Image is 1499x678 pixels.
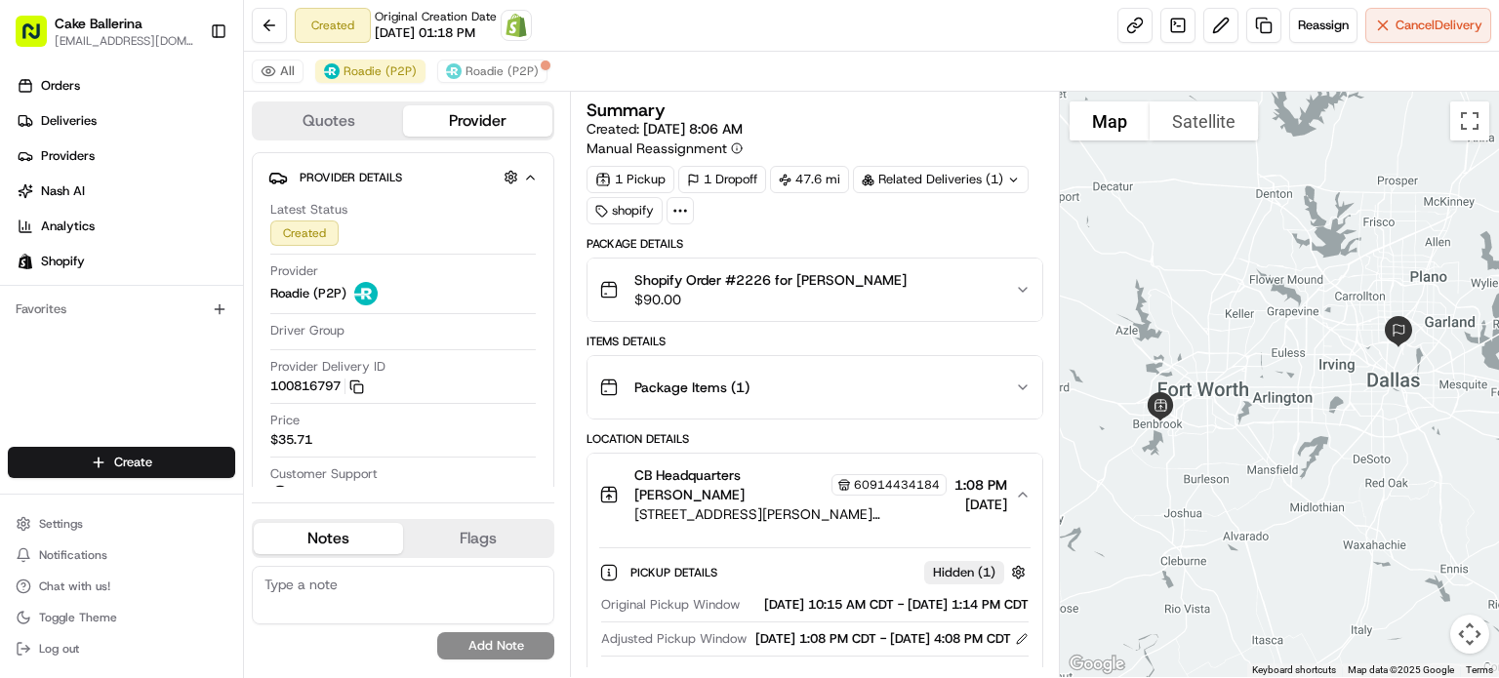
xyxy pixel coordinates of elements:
[601,630,747,648] span: Adjusted Pickup Window
[587,166,674,193] div: 1 Pickup
[587,139,743,158] button: Manual Reassignment
[1450,615,1489,654] button: Map camera controls
[1365,8,1491,43] button: CancelDelivery
[1396,17,1482,34] span: Cancel Delivery
[18,254,33,269] img: Shopify logo
[41,182,85,200] span: Nash AI
[1070,101,1150,140] button: Show street map
[324,63,340,79] img: roadie-logo-v2.jpg
[270,412,300,429] span: Price
[403,105,552,137] button: Provider
[270,431,312,449] span: $35.71
[268,161,538,193] button: Provider Details
[41,218,95,235] span: Analytics
[270,465,378,483] span: Customer Support
[853,166,1029,193] div: Related Deliveries (1)
[8,447,235,478] button: Create
[587,334,1043,349] div: Items Details
[587,454,1042,536] button: CB Headquarters [PERSON_NAME]60914434184[STREET_ADDRESS][PERSON_NAME][PERSON_NAME]1:08 PM[DATE]
[505,14,528,37] img: Shopify
[55,14,142,33] button: Cake Ballerina
[41,112,97,130] span: Deliveries
[954,475,1007,495] span: 1:08 PM
[270,358,385,376] span: Provider Delivery ID
[634,378,749,397] span: Package Items ( 1 )
[1065,652,1129,677] a: Open this area in Google Maps (opens a new window)
[634,270,907,290] span: Shopify Order #2226 for [PERSON_NAME]
[8,510,235,538] button: Settings
[315,60,425,83] button: Roadie (P2P)
[587,259,1042,321] button: Shopify Order #2226 for [PERSON_NAME]$90.00
[270,322,344,339] span: Driver Group
[8,573,235,600] button: Chat with us!
[634,504,947,524] span: [STREET_ADDRESS][PERSON_NAME][PERSON_NAME]
[587,431,1043,447] div: Location Details
[933,564,995,581] span: Hidden ( 1 )
[254,105,403,137] button: Quotes
[55,33,194,49] button: [EMAIL_ADDRESS][DOMAIN_NAME]
[770,166,849,193] div: 47.6 mi
[8,70,243,101] a: Orders
[8,8,202,55] button: Cake Ballerina[EMAIL_ADDRESS][DOMAIN_NAME]
[270,378,364,395] button: 100816797
[41,253,85,270] span: Shopify
[630,565,721,580] span: Pickup Details
[8,140,243,172] a: Providers
[270,285,346,302] span: Roadie (P2P)
[403,523,552,554] button: Flags
[924,560,1031,584] button: Hidden (1)
[1348,664,1454,675] span: Map data ©2025 Google
[375,9,497,24] span: Original Creation Date
[587,101,666,119] h3: Summary
[678,166,766,193] div: 1 Dropoff
[1450,101,1489,140] button: Toggle fullscreen view
[634,290,907,309] span: $90.00
[114,454,152,471] span: Create
[8,105,243,137] a: Deliveries
[1065,652,1129,677] img: Google
[601,596,740,614] span: Original Pickup Window
[354,282,378,305] img: roadie-logo-v2.jpg
[954,495,1007,514] span: [DATE]
[1298,17,1349,34] span: Reassign
[437,60,547,83] button: Roadie (P2P)
[41,147,95,165] span: Providers
[755,630,1029,648] div: [DATE] 1:08 PM CDT - [DATE] 4:08 PM CDT
[8,294,235,325] div: Favorites
[8,604,235,631] button: Toggle Theme
[501,10,532,41] a: Shopify
[466,63,539,79] span: Roadie (P2P)
[1252,663,1336,677] button: Keyboard shortcuts
[1150,101,1258,140] button: Show satellite imagery
[39,641,79,657] span: Log out
[634,465,828,504] span: CB Headquarters [PERSON_NAME]
[375,24,475,42] span: [DATE] 01:18 PM
[39,516,83,532] span: Settings
[39,610,117,625] span: Toggle Theme
[748,596,1029,614] div: [DATE] 10:15 AM CDT - [DATE] 1:14 PM CDT
[39,547,107,563] span: Notifications
[587,197,663,224] div: shopify
[8,635,235,662] button: Log out
[344,63,417,79] span: Roadie (P2P)
[252,60,304,83] button: All
[587,119,743,139] span: Created:
[254,523,403,554] button: Notes
[587,356,1042,419] button: Package Items (1)
[587,139,727,158] span: Manual Reassignment
[8,211,243,242] a: Analytics
[1466,664,1493,675] a: Terms
[1289,8,1357,43] button: Reassign
[270,262,318,280] span: Provider
[270,201,347,219] span: Latest Status
[41,77,80,95] span: Orders
[8,541,235,569] button: Notifications
[8,246,243,277] a: Shopify
[8,176,243,207] a: Nash AI
[300,170,402,185] span: Provider Details
[587,236,1043,252] div: Package Details
[854,477,940,493] span: 60914434184
[643,120,743,138] span: [DATE] 8:06 AM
